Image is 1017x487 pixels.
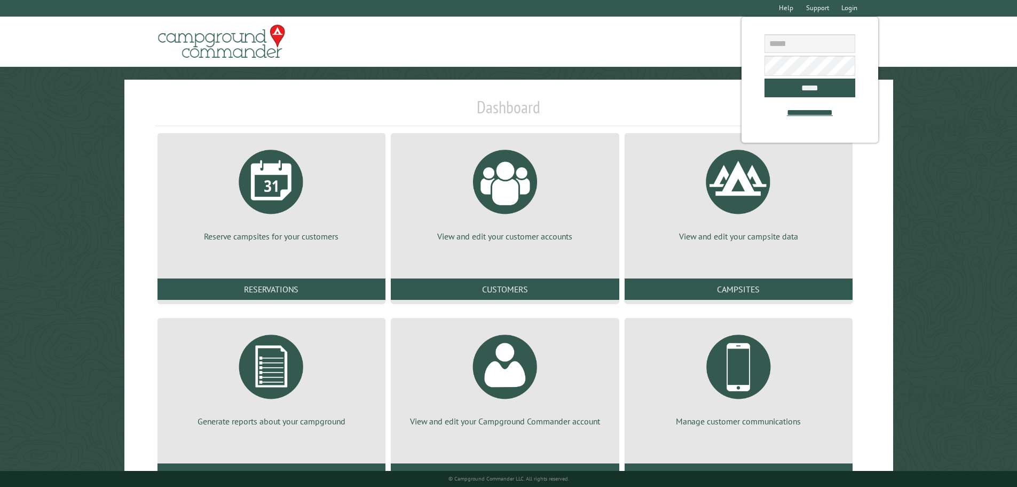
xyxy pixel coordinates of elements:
[170,327,373,427] a: Generate reports about your campground
[637,230,840,242] p: View and edit your campsite data
[170,230,373,242] p: Reserve campsites for your customers
[637,327,840,427] a: Manage customer communications
[157,463,385,485] a: Reports
[625,279,853,300] a: Campsites
[170,415,373,427] p: Generate reports about your campground
[625,463,853,485] a: Communications
[155,21,288,63] img: Campground Commander
[404,142,606,242] a: View and edit your customer accounts
[637,415,840,427] p: Manage customer communications
[637,142,840,242] a: View and edit your campsite data
[448,475,569,482] small: © Campground Commander LLC. All rights reserved.
[157,279,385,300] a: Reservations
[391,279,619,300] a: Customers
[404,327,606,427] a: View and edit your Campground Commander account
[170,142,373,242] a: Reserve campsites for your customers
[391,463,619,485] a: Account
[155,97,863,126] h1: Dashboard
[404,415,606,427] p: View and edit your Campground Commander account
[404,230,606,242] p: View and edit your customer accounts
